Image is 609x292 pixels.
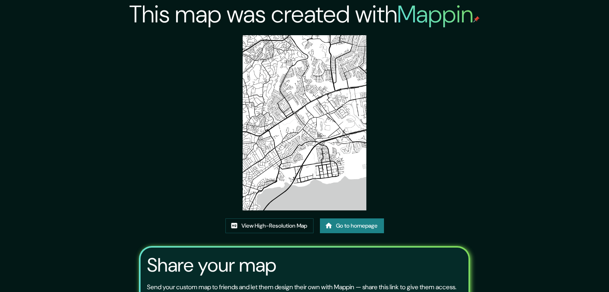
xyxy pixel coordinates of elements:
[225,218,314,233] a: View High-Resolution Map
[473,16,480,22] img: mappin-pin
[147,254,276,276] h3: Share your map
[147,282,456,292] p: Send your custom map to friends and let them design their own with Mappin — share this link to gi...
[243,35,367,210] img: created-map
[320,218,384,233] a: Go to homepage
